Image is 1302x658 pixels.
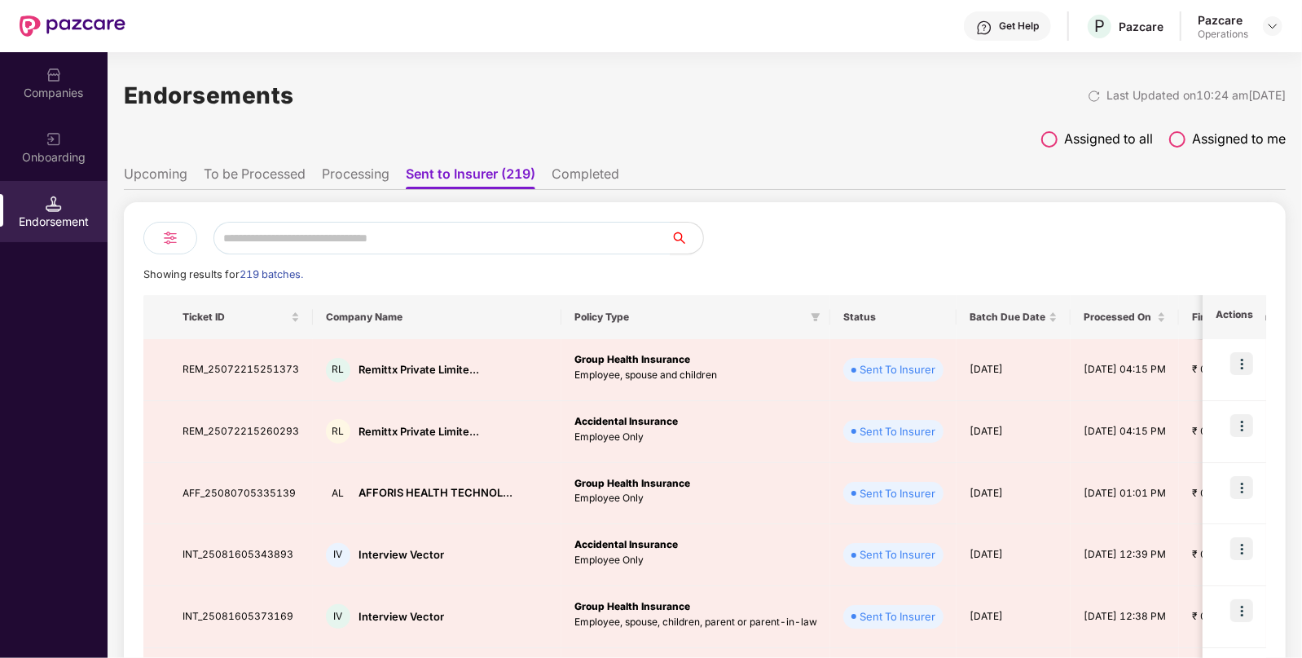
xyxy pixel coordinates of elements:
[999,20,1039,33] div: Get Help
[574,538,678,550] b: Accidental Insurance
[957,401,1071,463] td: [DATE]
[574,311,804,324] span: Policy Type
[326,604,350,629] div: IV
[46,67,62,83] img: svg+xml;base64,PHN2ZyBpZD0iQ29tcGFuaWVzIiB4bWxucz0iaHR0cDovL3d3dy53My5vcmcvMjAwMC9zdmciIHdpZHRoPS...
[1064,129,1153,149] span: Assigned to all
[670,222,704,254] button: search
[20,15,125,37] img: New Pazcare Logo
[358,485,512,501] div: AFFORIS HEALTH TECHNOL...
[358,547,444,563] div: Interview Vector
[1230,352,1253,375] img: icon
[46,196,62,212] img: svg+xml;base64,PHN2ZyB3aWR0aD0iMTQuNSIgaGVpZ2h0PSIxNC41IiB2aWV3Qm94PSIwIDAgMTYgMTYiIGZpbGw9Im5vbm...
[240,268,303,280] span: 219 batches.
[204,166,306,189] li: To be Processed
[326,419,350,444] div: RL
[574,491,817,506] p: Employee Only
[860,485,935,501] div: Sent To Insurer
[552,166,619,189] li: Completed
[860,608,935,625] div: Sent To Insurer
[574,368,817,383] p: Employee, spouse and children
[124,166,187,189] li: Upcoming
[326,481,350,506] div: AL
[326,543,350,567] div: IV
[807,307,824,327] span: filter
[358,609,444,625] div: Interview Vector
[1230,599,1253,622] img: icon
[1198,28,1248,41] div: Operations
[169,463,313,525] td: AFF_25080705335139
[1230,414,1253,437] img: icon
[1071,524,1179,586] td: [DATE] 12:39 PM
[1071,463,1179,525] td: [DATE] 01:01 PM
[574,477,690,489] b: Group Health Insurance
[1119,19,1163,34] div: Pazcare
[970,311,1045,324] span: Batch Due Date
[1266,20,1279,33] img: svg+xml;base64,PHN2ZyBpZD0iRHJvcGRvd24tMzJ4MzIiIHhtbG5zPSJodHRwOi8vd3d3LnczLm9yZy8yMDAwL3N2ZyIgd2...
[161,228,180,248] img: svg+xml;base64,PHN2ZyB4bWxucz0iaHR0cDovL3d3dy53My5vcmcvMjAwMC9zdmciIHdpZHRoPSIyNCIgaGVpZ2h0PSIyNC...
[574,615,817,630] p: Employee, spouse, children, parent or parent-in-law
[169,524,313,586] td: INT_25081605343893
[957,463,1071,525] td: [DATE]
[1071,401,1179,463] td: [DATE] 04:15 PM
[860,423,935,439] div: Sent To Insurer
[860,361,935,378] div: Sent To Insurer
[322,166,389,189] li: Processing
[1192,129,1286,149] span: Assigned to me
[1198,12,1248,28] div: Pazcare
[1071,586,1179,648] td: [DATE] 12:38 PM
[957,339,1071,401] td: [DATE]
[169,401,313,463] td: REM_25072215260293
[124,77,294,113] h1: Endorsements
[1106,86,1286,104] div: Last Updated on 10:24 am[DATE]
[1230,476,1253,499] img: icon
[1088,90,1101,103] img: svg+xml;base64,PHN2ZyBpZD0iUmVsb2FkLTMyeDMyIiB4bWxucz0iaHR0cDovL3d3dy53My5vcmcvMjAwMC9zdmciIHdpZH...
[358,362,479,378] div: Remittx Private Limite...
[1071,339,1179,401] td: [DATE] 04:15 PM
[860,546,935,563] div: Sent To Insurer
[1203,295,1266,339] th: Actions
[574,353,690,365] b: Group Health Insurance
[313,295,561,339] th: Company Name
[406,166,535,189] li: Sent to Insurer (219)
[169,586,313,648] td: INT_25081605373169
[957,586,1071,648] td: [DATE]
[957,524,1071,586] td: [DATE]
[46,131,62,148] img: svg+xml;base64,PHN2ZyB3aWR0aD0iMjAiIGhlaWdodD0iMjAiIHZpZXdCb3g9IjAgMCAyMCAyMCIgZmlsbD0ibm9uZSIgeG...
[358,424,479,439] div: Remittx Private Limite...
[1084,311,1154,324] span: Processed On
[169,295,313,339] th: Ticket ID
[574,553,817,568] p: Employee Only
[670,232,703,245] span: search
[1094,16,1105,36] span: P
[574,415,678,427] b: Accidental Insurance
[1071,295,1179,339] th: Processed On
[183,311,288,324] span: Ticket ID
[957,295,1071,339] th: Batch Due Date
[326,358,350,382] div: RL
[830,295,957,339] th: Status
[1230,537,1253,560] img: icon
[143,268,303,280] span: Showing results for
[976,20,992,36] img: svg+xml;base64,PHN2ZyBpZD0iSGVscC0zMngzMiIgeG1sbnM9Imh0dHA6Ly93d3cudzMub3JnLzIwMDAvc3ZnIiB3aWR0aD...
[811,312,820,322] span: filter
[574,430,817,445] p: Employee Only
[574,600,690,612] b: Group Health Insurance
[169,339,313,401] td: REM_25072215251373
